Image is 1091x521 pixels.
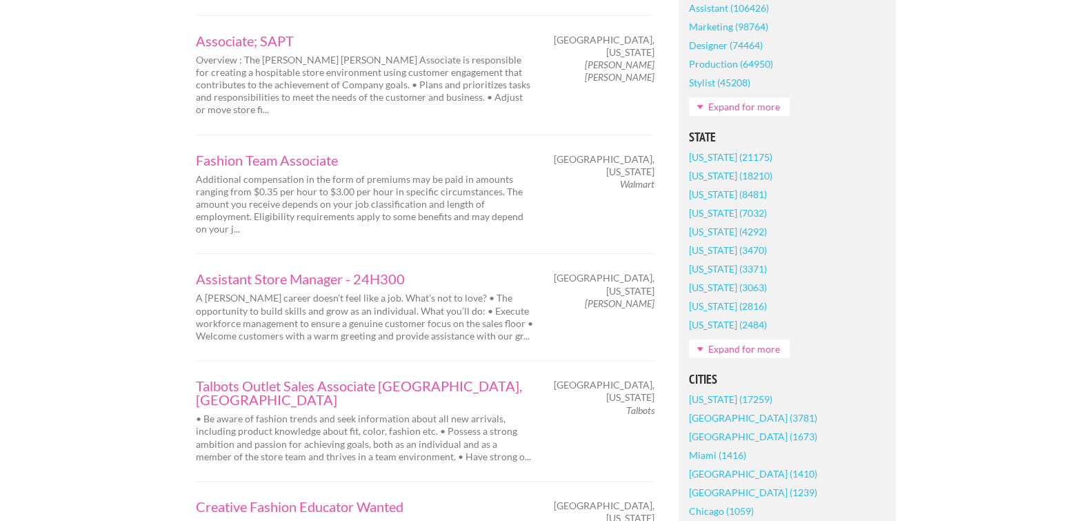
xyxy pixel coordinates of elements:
[196,153,534,167] a: Fashion Team Associate
[689,17,768,36] a: Marketing (98764)
[554,379,654,404] span: [GEOGRAPHIC_DATA], [US_STATE]
[689,390,772,409] a: [US_STATE] (17259)
[196,34,534,48] a: Associate; SAPT
[585,59,654,83] em: [PERSON_NAME] [PERSON_NAME]
[689,446,746,464] a: Miami (1416)
[196,292,534,342] p: A [PERSON_NAME] career doesn’t feel like a job. What’s not to love? • The opportunity to build sk...
[196,413,534,463] p: • Be aware of fashion trends and seek information about all new arrivals, including product knowl...
[196,173,534,236] p: Additional compensation in the form of premiums may be paid in amounts ranging from $0.35 per hou...
[689,222,767,241] a: [US_STATE] (4292)
[554,34,654,59] span: [GEOGRAPHIC_DATA], [US_STATE]
[554,153,654,178] span: [GEOGRAPHIC_DATA], [US_STATE]
[689,297,767,315] a: [US_STATE] (2816)
[689,97,790,116] a: Expand for more
[554,272,654,297] span: [GEOGRAPHIC_DATA], [US_STATE]
[689,483,817,502] a: [GEOGRAPHIC_DATA] (1239)
[196,54,534,117] p: Overview : The [PERSON_NAME] [PERSON_NAME] Associate is responsible for creating a hospitable sto...
[689,502,754,520] a: Chicago (1059)
[196,379,534,406] a: Talbots Outlet Sales Associate [GEOGRAPHIC_DATA], [GEOGRAPHIC_DATA]
[689,241,767,259] a: [US_STATE] (3470)
[196,500,534,513] a: Creative Fashion Educator Wanted
[689,204,767,222] a: [US_STATE] (7032)
[689,259,767,278] a: [US_STATE] (3371)
[585,297,654,309] em: [PERSON_NAME]
[689,131,885,144] h5: State
[689,148,772,166] a: [US_STATE] (21175)
[689,373,885,386] h5: Cities
[689,36,763,55] a: Designer (74464)
[620,178,654,190] em: Walmart
[689,315,767,334] a: [US_STATE] (2484)
[689,73,750,92] a: Stylist (45208)
[196,272,534,286] a: Assistant Store Manager - 24H300
[689,427,817,446] a: [GEOGRAPHIC_DATA] (1673)
[689,55,773,73] a: Production (64950)
[689,278,767,297] a: [US_STATE] (3063)
[689,409,817,427] a: [GEOGRAPHIC_DATA] (3781)
[689,185,767,204] a: [US_STATE] (8481)
[626,404,654,416] em: Talbots
[689,340,790,358] a: Expand for more
[689,166,772,185] a: [US_STATE] (18210)
[689,464,817,483] a: [GEOGRAPHIC_DATA] (1410)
